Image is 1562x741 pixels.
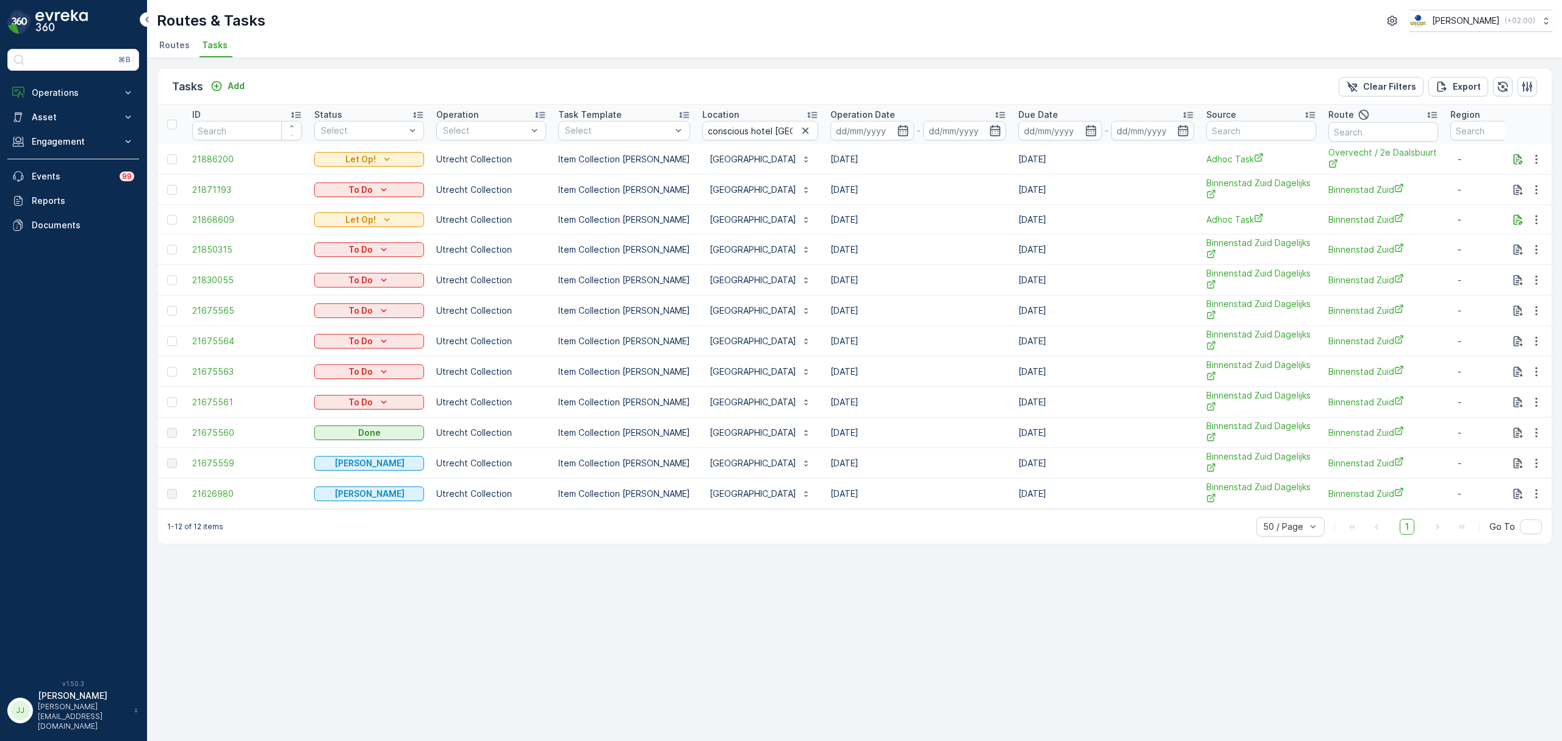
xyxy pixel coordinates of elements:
[702,392,818,412] button: [GEOGRAPHIC_DATA]
[314,183,424,197] button: To Do
[1206,237,1316,262] a: Binnenstad Zuid Dagelijks
[710,244,796,256] p: [GEOGRAPHIC_DATA]
[314,364,424,379] button: To Do
[558,153,690,165] p: Item Collection [PERSON_NAME]
[1012,387,1200,417] td: [DATE]
[345,214,376,226] p: Let Op!
[558,488,690,500] p: Item Collection [PERSON_NAME]
[1206,121,1316,140] input: Search
[192,457,302,469] a: 21675559
[7,164,139,189] a: Events99
[1328,243,1438,256] a: Binnenstad Zuid
[1458,396,1553,408] p: -
[558,366,690,378] p: Item Collection [PERSON_NAME]
[1206,420,1316,445] span: Binnenstad Zuid Dagelijks
[710,335,796,347] p: [GEOGRAPHIC_DATA]
[1328,396,1438,408] a: Binnenstad Zuid
[334,488,405,500] p: [PERSON_NAME]
[1206,177,1316,202] span: Binnenstad Zuid Dagelijks
[192,214,302,226] span: 21868609
[192,244,302,256] a: 21850315
[1505,16,1535,26] p: ( +02:00 )
[1328,334,1438,347] a: Binnenstad Zuid
[1458,244,1553,256] p: -
[32,219,134,231] p: Documents
[1450,109,1480,121] p: Region
[710,488,796,500] p: [GEOGRAPHIC_DATA]
[558,109,622,121] p: Task Template
[7,129,139,154] button: Engagement
[1012,417,1200,448] td: [DATE]
[32,136,115,148] p: Engagement
[1328,183,1438,196] a: Binnenstad Zuid
[314,212,424,227] button: Let Op!
[702,270,818,290] button: [GEOGRAPHIC_DATA]
[1328,426,1438,439] a: Binnenstad Zuid
[192,184,302,196] span: 21871193
[558,274,690,286] p: Item Collection [PERSON_NAME]
[192,427,302,439] a: 21675560
[1432,15,1500,27] p: [PERSON_NAME]
[1450,121,1560,140] input: Search
[824,205,1012,234] td: [DATE]
[35,10,88,34] img: logo_dark-DEwI_e13.png
[558,214,690,226] p: Item Collection [PERSON_NAME]
[824,175,1012,205] td: [DATE]
[1206,389,1316,414] span: Binnenstad Zuid Dagelijks
[192,335,302,347] span: 21675564
[1458,457,1553,469] p: -
[167,185,177,195] div: Toggle Row Selected
[192,396,302,408] a: 21675561
[702,121,818,140] input: Search
[348,184,373,196] p: To Do
[314,395,424,410] button: To Do
[436,396,546,408] p: Utrecht Collection
[1458,488,1553,500] p: -
[1012,326,1200,356] td: [DATE]
[702,301,818,320] button: [GEOGRAPHIC_DATA]
[192,366,302,378] a: 21675563
[122,172,132,181] p: 99
[436,153,546,165] p: Utrecht Collection
[1409,14,1427,27] img: basis-logo_rgb2x.png
[7,81,139,105] button: Operations
[118,55,131,65] p: ⌘B
[1012,175,1200,205] td: [DATE]
[436,274,546,286] p: Utrecht Collection
[167,397,177,407] div: Toggle Row Selected
[1012,205,1200,234] td: [DATE]
[710,214,796,226] p: [GEOGRAPHIC_DATA]
[1206,267,1316,292] span: Binnenstad Zuid Dagelijks
[702,180,818,200] button: [GEOGRAPHIC_DATA]
[192,488,302,500] a: 21626980
[348,244,373,256] p: To Do
[1012,234,1200,265] td: [DATE]
[710,153,796,165] p: [GEOGRAPHIC_DATA]
[314,109,342,121] p: Status
[1206,481,1316,506] a: Binnenstad Zuid Dagelijks
[1428,77,1488,96] button: Export
[7,105,139,129] button: Asset
[1328,213,1438,226] span: Binnenstad Zuid
[167,522,223,532] p: 1-12 of 12 items
[1363,81,1416,93] p: Clear Filters
[436,488,546,500] p: Utrecht Collection
[192,305,302,317] span: 21675565
[348,366,373,378] p: To Do
[1206,153,1316,165] span: Adhoc Task
[1206,298,1316,323] a: Binnenstad Zuid Dagelijks
[558,396,690,408] p: Item Collection [PERSON_NAME]
[1111,121,1195,140] input: dd/mm/yyyy
[1328,273,1438,286] span: Binnenstad Zuid
[558,335,690,347] p: Item Collection [PERSON_NAME]
[32,195,134,207] p: Reports
[1489,521,1515,533] span: Go To
[824,265,1012,295] td: [DATE]
[348,335,373,347] p: To Do
[1458,366,1553,378] p: -
[1458,214,1553,226] p: -
[436,457,546,469] p: Utrecht Collection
